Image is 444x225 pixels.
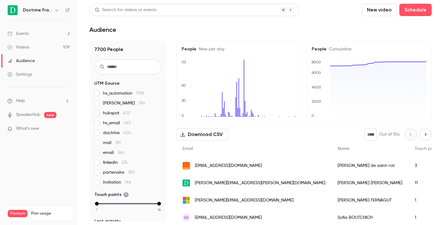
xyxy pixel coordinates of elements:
[16,125,39,132] span: What's new
[115,141,121,145] span: 381
[195,163,262,169] span: [EMAIL_ADDRESS][DOMAIN_NAME]
[103,110,130,116] span: hubspot
[7,44,29,50] div: Videos
[311,113,314,118] text: 0
[331,192,409,209] div: [PERSON_NAME] FERNAGUT
[94,218,121,224] span: Last activity
[183,146,193,151] span: Email
[181,83,186,87] text: 60
[128,170,135,175] span: 180
[362,4,397,16] button: New video
[312,85,321,89] text: 4000
[136,91,144,96] span: 1758
[419,128,432,141] button: Next page
[117,151,125,155] span: 364
[103,120,131,126] span: hs_email
[103,130,131,136] span: doctrine
[311,70,321,75] text: 6000
[94,80,120,87] span: UTM Source
[327,47,351,51] span: Cumulative
[196,47,224,51] span: New per day
[96,207,97,213] span: 1
[125,180,131,185] span: 166
[44,112,56,118] span: new
[8,210,27,217] span: Premium
[123,111,130,115] span: 652
[123,131,131,135] span: 404
[182,98,186,103] text: 30
[103,169,135,176] span: partenaire
[183,197,190,204] img: outlook.fr
[195,197,294,204] span: [PERSON_NAME][EMAIL_ADDRESS][DOMAIN_NAME]
[7,58,35,64] div: Audience
[158,207,161,213] span: 18
[103,90,144,96] span: hs_automation
[103,179,131,185] span: invitation
[103,140,121,146] span: mail
[16,98,25,104] span: Help
[103,100,145,106] span: [PERSON_NAME]
[103,150,125,156] span: email
[62,126,70,132] iframe: Noticeable Trigger
[94,192,129,198] span: Touch points
[176,128,228,141] button: Download CSV
[138,101,145,105] span: 784
[183,180,190,187] img: doctrine.fr
[94,46,162,53] h1: 7700 People
[195,180,325,186] span: [PERSON_NAME][EMAIL_ADDRESS][PERSON_NAME][DOMAIN_NAME]
[184,215,189,220] span: SB
[103,159,128,166] span: linkedin
[124,121,131,125] span: 487
[312,46,426,52] h5: People
[415,146,440,151] span: Touch points
[16,112,40,118] a: SpeakerHub
[95,7,156,13] div: Search for videos or events
[7,71,32,78] div: Settings
[181,113,184,118] text: 0
[311,60,321,64] text: 8000
[121,160,128,165] span: 274
[183,162,190,169] img: orange.fr
[312,99,321,104] text: 2000
[7,31,29,37] div: Events
[7,98,70,104] li: help-dropdown-opener
[338,146,349,151] span: Name
[23,7,52,13] h6: Doctrine France
[157,202,161,206] div: max
[182,46,296,52] h5: People
[379,131,400,138] p: Out of 154
[195,214,262,221] span: [EMAIL_ADDRESS][DOMAIN_NAME]
[331,157,409,174] div: [PERSON_NAME] de saint-rat
[181,60,186,64] text: 113
[8,5,18,15] img: Doctrine France
[89,26,116,33] h1: Audience
[31,211,69,216] span: Plan usage
[399,4,432,16] button: Schedule
[95,202,99,206] div: min
[331,174,409,192] div: [PERSON_NAME] [PERSON_NAME]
